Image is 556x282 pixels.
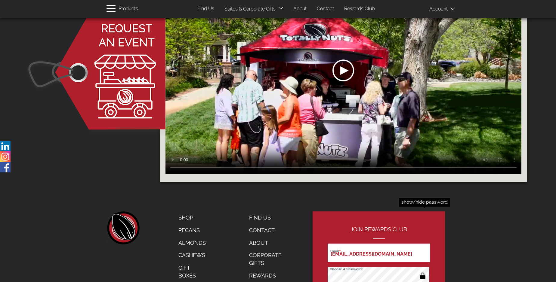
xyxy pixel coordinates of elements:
[245,249,293,269] a: Corporate Gifts
[174,211,210,224] a: Shop
[174,237,210,249] a: Almonds
[340,3,379,15] a: Rewards Club
[174,249,210,262] a: Cashews
[245,211,293,224] a: Find Us
[328,226,430,239] h2: Join Rewards Club
[245,224,293,237] a: Contact
[289,3,311,15] a: About
[22,12,172,140] img: button face; reserve event
[245,237,293,249] a: About
[119,5,138,13] span: Products
[245,269,293,282] a: Rewards
[174,224,210,237] a: Pecans
[399,198,450,206] div: show/hide password
[220,3,277,15] a: Suites & Corporate Gifts
[328,244,430,262] input: Email
[193,3,219,15] a: Find Us
[107,211,140,244] a: home
[174,262,210,282] a: Gift Boxes
[312,3,338,15] a: Contact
